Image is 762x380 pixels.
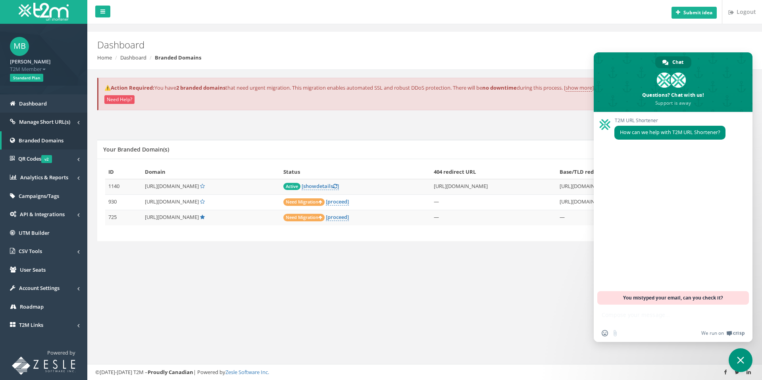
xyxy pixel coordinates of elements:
[10,74,43,82] span: Standard Plan
[47,349,75,356] span: Powered by
[20,211,65,218] span: API & Integrations
[19,3,69,21] img: T2M
[19,321,43,328] span: T2M Links
[200,198,205,205] a: Set Default
[200,182,205,190] a: Set Default
[729,348,752,372] a: Close chat
[145,198,199,205] span: [URL][DOMAIN_NAME]
[19,137,63,144] span: Branded Domains
[19,192,59,200] span: Campaigns/Tags
[200,213,205,221] a: Default
[556,210,691,225] td: —
[556,165,691,179] th: Base/TLD redirect URL
[620,129,720,136] span: How can we help with T2M URL Shortener?
[19,248,42,255] span: CSV Tools
[20,174,68,181] span: Analytics & Reports
[12,357,75,375] img: T2M URL Shortener powered by Zesle Software Inc.
[283,214,325,221] span: Need Migration
[104,95,135,104] button: Need Help?
[701,330,724,336] span: We run on
[280,165,430,179] th: Status
[145,213,199,221] span: [URL][DOMAIN_NAME]
[176,84,225,91] strong: 2 branded domains
[683,9,712,16] b: Submit idea
[105,179,142,194] td: 1140
[623,291,723,305] span: You mistyped your email, can you check it?
[10,56,77,73] a: [PERSON_NAME] T2M Member
[19,229,50,236] span: UTM Builder
[556,194,691,210] td: [URL][DOMAIN_NAME]
[326,213,349,221] a: [proceed]
[41,155,52,163] span: v2
[104,84,154,91] strong: ⚠️Action Required:
[10,58,50,65] strong: [PERSON_NAME]
[104,84,746,92] p: You have that need urgent migration. This migration enables automated SSL and robust DDoS protect...
[97,40,641,50] h2: Dashboard
[283,183,300,190] span: Active
[655,56,691,68] a: Chat
[431,194,557,210] td: —
[19,284,60,292] span: Account Settings
[145,182,199,190] span: [URL][DOMAIN_NAME]
[431,210,557,225] td: —
[105,194,142,210] td: 930
[18,155,52,162] span: QR Codes
[142,165,280,179] th: Domain
[556,179,691,194] td: [URL][DOMAIN_NAME]
[482,84,517,91] strong: no downtime
[105,165,142,179] th: ID
[566,84,592,92] a: show more
[302,182,339,190] a: [showdetails]
[225,368,269,376] a: Zesle Software Inc.
[10,37,29,56] span: MB
[431,179,557,194] td: [URL][DOMAIN_NAME]
[283,198,325,206] span: Need Migration
[326,198,349,205] a: [proceed]
[97,54,112,61] a: Home
[95,368,754,376] div: ©[DATE]-[DATE] T2M – | Powered by
[20,303,44,310] span: Roadmap
[20,266,46,273] span: User Seats
[733,330,745,336] span: Crisp
[155,54,201,61] strong: Branded Domains
[148,368,193,376] strong: Proudly Canadian
[701,330,745,336] a: We run onCrisp
[10,65,77,73] span: T2M Member
[431,165,557,179] th: 404 redirect URL
[614,118,725,123] span: T2M URL Shortener
[303,182,316,190] span: show
[105,210,142,225] td: 725
[672,56,683,68] span: Chat
[672,7,717,19] button: Submit idea
[19,100,47,107] span: Dashboard
[120,54,146,61] a: Dashboard
[19,118,70,125] span: Manage Short URL(s)
[602,330,608,336] span: Insert an emoji
[103,146,169,152] h5: Your Branded Domain(s)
